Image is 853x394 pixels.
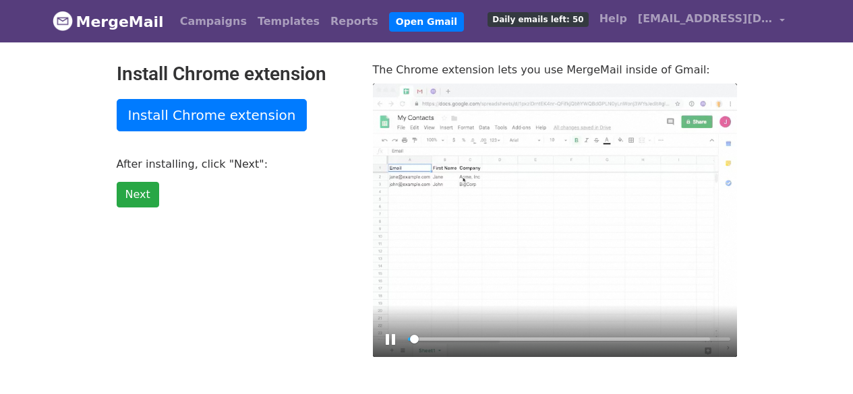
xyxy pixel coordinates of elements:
[325,8,384,35] a: Reports
[117,182,159,207] a: Next
[488,12,588,27] span: Daily emails left: 50
[373,63,737,77] p: The Chrome extension lets you use MergeMail inside of Gmail:
[117,63,353,86] h2: Install Chrome extension
[633,5,790,37] a: [EMAIL_ADDRESS][DOMAIN_NAME]
[638,11,773,27] span: [EMAIL_ADDRESS][DOMAIN_NAME]
[482,5,593,32] a: Daily emails left: 50
[117,157,353,171] p: After installing, click "Next":
[408,333,730,346] input: Seek
[594,5,633,32] a: Help
[252,8,325,35] a: Templates
[175,8,252,35] a: Campaigns
[53,7,164,36] a: MergeMail
[389,12,464,32] a: Open Gmail
[380,329,401,350] button: Play
[117,99,307,131] a: Install Chrome extension
[53,11,73,31] img: MergeMail logo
